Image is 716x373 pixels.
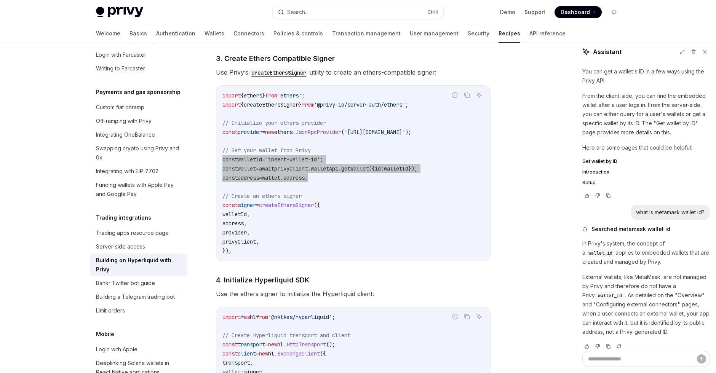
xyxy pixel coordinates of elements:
[238,129,262,135] span: provider
[250,314,256,320] span: hl
[96,213,151,222] h5: Trading integrations
[222,101,241,108] span: import
[287,8,308,17] div: Search...
[216,289,491,299] span: Use the ethers signer to initialize the Hyperliquid client:
[90,114,187,128] a: Off-ramping with Privy
[500,8,515,16] a: Demo
[408,165,417,172] span: });
[222,92,241,99] span: import
[273,24,323,43] a: Policies & controls
[96,228,169,238] div: Trading apps resource page
[244,314,250,320] span: as
[405,129,411,135] span: );
[96,50,146,59] div: Login with Farcaster
[90,100,187,114] a: Custom fiat onramp
[697,354,706,363] button: Send message
[96,116,152,126] div: Off-ramping with Privy
[582,180,596,186] span: Setup
[256,202,259,209] span: =
[462,90,472,100] button: Copy the contents from the code block
[262,156,265,163] span: =
[222,129,238,135] span: const
[582,273,710,336] p: External wallets, like MetaMask, are not managed by Privy and therefore do not have a Privy . As ...
[582,158,710,164] a: Get wallet by ID
[238,165,256,172] span: wallet
[311,165,338,172] span: walletApi
[299,101,302,108] span: }
[292,129,296,135] span: .
[450,312,460,322] button: Report incorrect code
[96,292,175,301] div: Building a Telegram trading bot
[582,239,710,266] p: In Privy's system, the concept of a applies to embedded wallets that are created and managed by P...
[375,165,384,172] span: id:
[277,341,283,348] span: hl
[96,7,143,18] img: light logo
[222,202,238,209] span: const
[222,341,238,348] span: const
[90,276,187,290] a: Bankr Twitter bot guide
[205,24,224,43] a: Wallets
[598,293,622,299] span: wallet_id
[96,167,158,176] div: Integrating with EIP-7702
[96,306,125,315] div: Limit orders
[582,158,617,164] span: Get wallet by ID
[96,64,145,73] div: Writing to Farcaster
[636,209,705,216] div: what is metamask wallet id?
[96,256,183,274] div: Building on Hyperliquid with Privy
[90,164,187,178] a: Integrating with EIP-7702
[582,225,710,233] button: Searched metamask wallet id
[265,341,268,348] span: =
[222,229,247,236] span: provider
[305,174,308,181] span: ;
[302,92,305,99] span: ;
[274,165,308,172] span: privyClient
[96,242,145,251] div: Server-side access
[90,142,187,164] a: Swapping crypto using Privy and 0x
[222,314,241,320] span: import
[341,129,344,135] span: (
[129,24,147,43] a: Basics
[244,220,247,227] span: ,
[314,101,405,108] span: '@privy-io/server-auth/ethers'
[248,69,309,76] a: createEthersSigner
[96,103,144,112] div: Custom fiat onramp
[296,129,341,135] span: JsonRpcProvider
[591,225,670,233] span: Searched metamask wallet id
[369,165,375,172] span: ({
[238,341,265,348] span: transport
[90,253,187,276] a: Building on Hyperliquid with Privy
[450,90,460,100] button: Report incorrect code
[222,247,232,254] span: });
[90,128,187,142] a: Integrating OneBalance
[280,174,283,181] span: .
[90,48,187,62] a: Login with Farcaster
[259,174,262,181] span: =
[326,341,335,348] span: ();
[308,165,311,172] span: .
[265,129,274,135] span: new
[247,211,250,218] span: ,
[96,345,137,354] div: Login with Apple
[238,202,256,209] span: signer
[247,229,250,236] span: ,
[90,240,187,253] a: Server-side access
[582,143,710,152] p: Here are some pages that could be helpful:
[262,129,265,135] span: =
[259,202,314,209] span: createEthersSigner
[96,24,120,43] a: Welcome
[216,53,335,64] span: 3. Create Ethers Compatible Signer
[241,92,244,99] span: {
[90,62,187,75] a: Writing to Farcaster
[238,156,262,163] span: walletId
[90,304,187,317] a: Limit orders
[588,250,612,256] span: wallet_id
[561,8,590,16] span: Dashboard
[90,226,187,240] a: Trading apps resource page
[427,9,439,15] span: Ctrl K
[474,90,484,100] button: Ask AI
[332,314,335,320] span: ;
[274,129,292,135] span: ethers
[268,314,332,320] span: '@nktkas/hyperliquid'
[216,67,491,78] span: Use Privy’s utility to create an ethers-compatible signer:
[222,147,311,154] span: // Get your wallet from Privy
